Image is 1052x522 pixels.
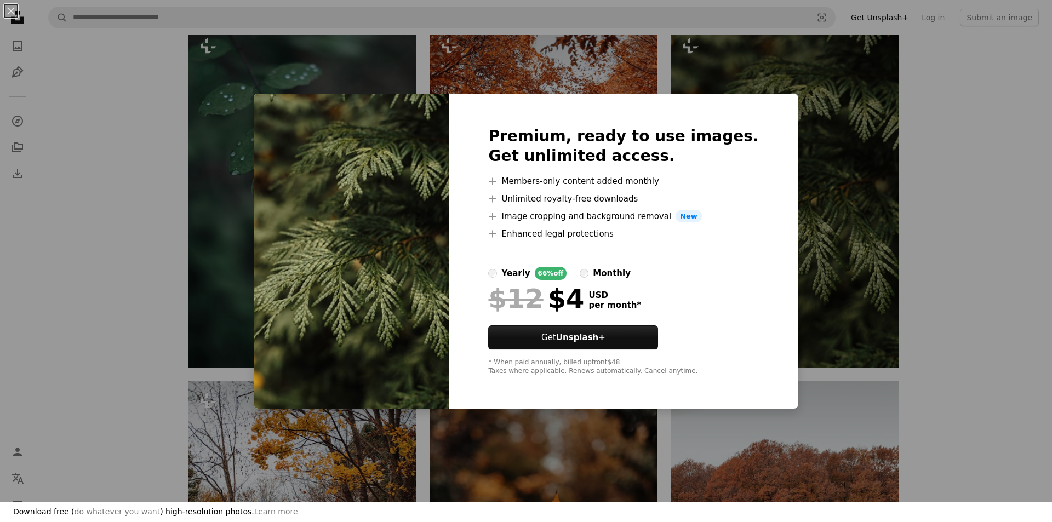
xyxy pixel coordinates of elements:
[488,175,758,188] li: Members-only content added monthly
[556,332,605,342] strong: Unsplash+
[588,300,641,310] span: per month *
[535,267,567,280] div: 66% off
[488,284,584,313] div: $4
[488,127,758,166] h2: Premium, ready to use images. Get unlimited access.
[488,325,658,349] button: GetUnsplash+
[676,210,702,223] span: New
[488,210,758,223] li: Image cropping and background removal
[488,192,758,205] li: Unlimited royalty-free downloads
[588,290,641,300] span: USD
[254,507,298,516] a: Learn more
[488,358,758,376] div: * When paid annually, billed upfront $48 Taxes where applicable. Renews automatically. Cancel any...
[254,94,449,409] img: premium_photo-1668966549519-809e4c25daa3
[488,269,497,278] input: yearly66%off
[488,284,543,313] span: $12
[580,269,588,278] input: monthly
[75,507,161,516] a: do whatever you want
[593,267,631,280] div: monthly
[488,227,758,240] li: Enhanced legal protections
[13,507,298,518] h3: Download free ( ) high-resolution photos.
[501,267,530,280] div: yearly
